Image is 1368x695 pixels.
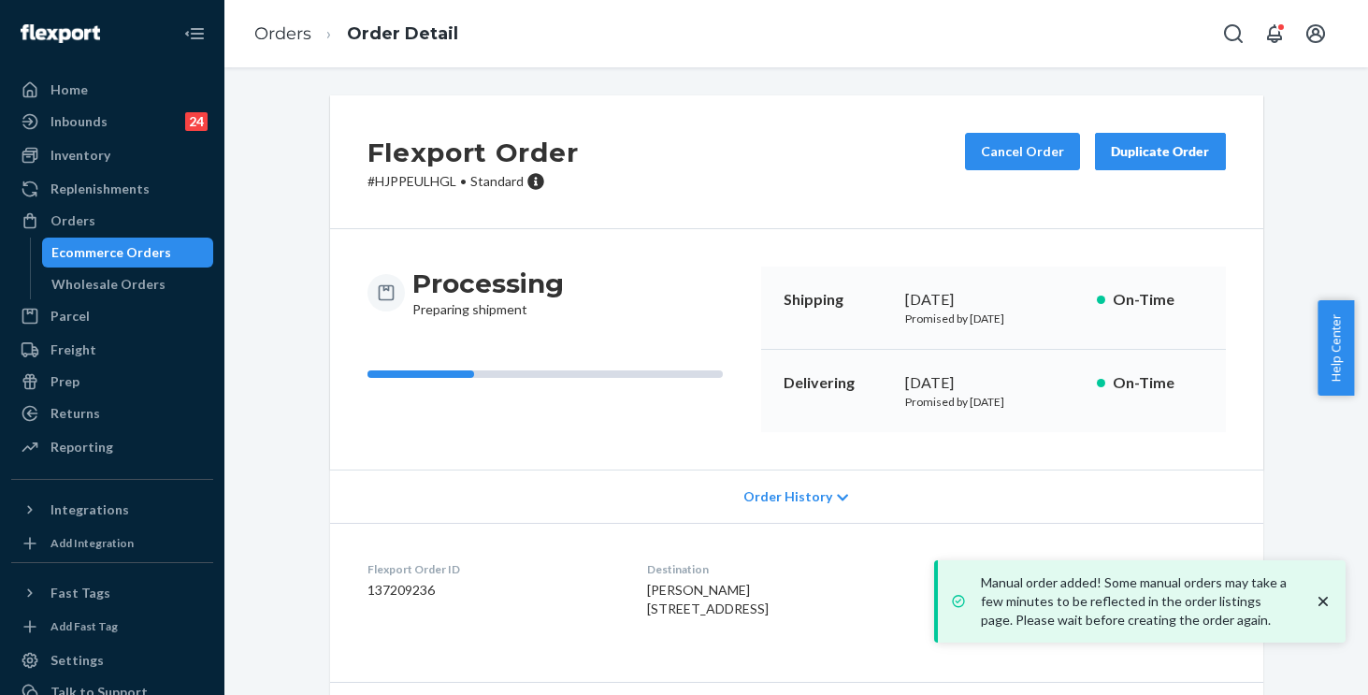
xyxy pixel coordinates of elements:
p: Promised by [DATE] [905,394,1082,410]
div: Parcel [50,307,90,326]
h2: Flexport Order [367,133,579,172]
p: On-Time [1113,372,1203,394]
button: Fast Tags [11,578,213,608]
p: On-Time [1113,289,1203,311]
div: Replenishments [50,180,150,198]
a: Freight [11,335,213,365]
a: Ecommerce Orders [42,238,214,268]
h3: Processing [412,267,564,300]
div: Wholesale Orders [51,275,166,294]
a: Reporting [11,432,213,462]
ol: breadcrumbs [239,7,473,62]
button: Duplicate Order [1095,133,1226,170]
div: [DATE] [905,372,1082,394]
a: Prep [11,367,213,397]
span: Standard [470,173,524,189]
a: Add Fast Tag [11,615,213,638]
p: # HJPPEULHGL [367,172,579,191]
div: Prep [50,372,79,391]
div: Home [50,80,88,99]
div: Ecommerce Orders [51,243,171,262]
div: 24 [185,112,208,131]
span: Order History [743,487,832,506]
a: Orders [11,206,213,236]
button: Open account menu [1297,15,1334,52]
a: Inventory [11,140,213,170]
div: Settings [50,651,104,670]
a: Returns [11,398,213,428]
iframe: Opens a widget where you can chat to one of our agents [1246,639,1349,686]
a: Settings [11,645,213,675]
div: Orders [50,211,95,230]
div: Reporting [50,438,113,456]
svg: close toast [1314,592,1332,611]
img: Flexport logo [21,24,100,43]
a: Orders [254,23,311,44]
p: Delivering [784,372,890,394]
div: Fast Tags [50,584,110,602]
p: Manual order added! Some manual orders may take a few minutes to be reflected in the order listin... [981,573,1295,630]
dt: Destination [647,561,926,577]
button: Open Search Box [1215,15,1252,52]
a: Home [11,75,213,105]
button: Integrations [11,495,213,525]
button: Help Center [1318,300,1354,396]
div: Inventory [50,146,110,165]
div: Add Fast Tag [50,618,118,634]
p: Shipping [784,289,890,311]
dd: 137209236 [367,581,617,600]
span: [PERSON_NAME] [STREET_ADDRESS] [647,582,769,616]
div: [DATE] [905,289,1082,311]
a: Replenishments [11,174,213,204]
dt: Flexport Order ID [367,561,617,577]
a: Add Integration [11,532,213,555]
div: Returns [50,404,100,423]
div: Add Integration [50,535,134,551]
div: Inbounds [50,112,108,131]
a: Order Detail [347,23,458,44]
a: Wholesale Orders [42,269,214,299]
a: Parcel [11,301,213,331]
div: Duplicate Order [1111,142,1210,161]
div: Integrations [50,500,129,519]
button: Close Navigation [176,15,213,52]
p: Promised by [DATE] [905,311,1082,326]
button: Open notifications [1256,15,1293,52]
button: Cancel Order [965,133,1080,170]
a: Inbounds24 [11,107,213,137]
div: Freight [50,340,96,359]
span: • [460,173,467,189]
div: Preparing shipment [412,267,564,319]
